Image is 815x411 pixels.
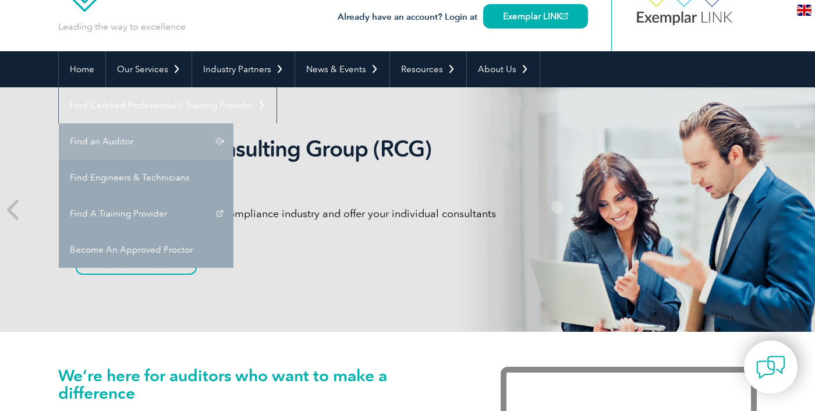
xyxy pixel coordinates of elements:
a: News & Events [295,51,389,87]
img: open_square.png [562,13,568,19]
a: Find an Auditor [59,123,233,160]
h3: Already have an account? Login at [338,10,588,24]
h2: Recognized Consulting Group (RCG) program [76,136,512,189]
p: Leading the way to excellence [58,20,186,33]
img: en [797,5,812,16]
a: Our Services [106,51,192,87]
p: Gain global recognition in the compliance industry and offer your individual consultants professi... [76,207,512,235]
a: Find Certified Professional / Training Provider [59,87,277,123]
a: Become An Approved Proctor [59,232,233,268]
a: Find Engineers & Technicians [59,160,233,196]
a: About Us [467,51,540,87]
a: Industry Partners [192,51,295,87]
a: Home [59,51,105,87]
img: contact-chat.png [756,353,785,382]
a: Find A Training Provider [59,196,233,232]
a: Exemplar LINK [483,4,588,29]
h1: We’re here for auditors who want to make a difference [58,367,466,402]
a: Resources [390,51,466,87]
